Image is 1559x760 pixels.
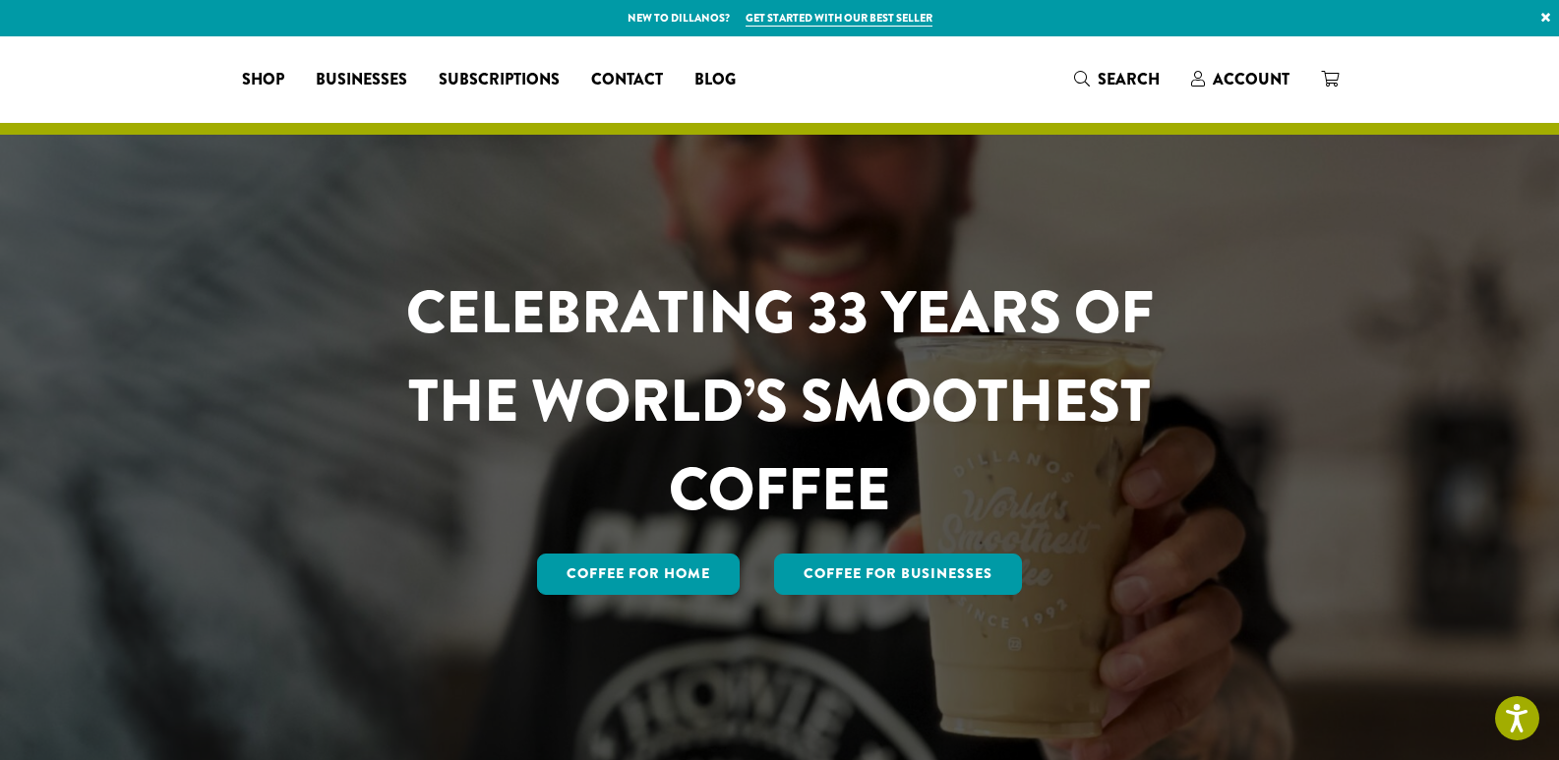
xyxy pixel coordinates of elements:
[242,68,284,92] span: Shop
[348,268,1212,534] h1: CELEBRATING 33 YEARS OF THE WORLD’S SMOOTHEST COFFEE
[591,68,663,92] span: Contact
[1213,68,1289,90] span: Account
[316,68,407,92] span: Businesses
[1098,68,1160,90] span: Search
[537,554,740,595] a: Coffee for Home
[694,68,736,92] span: Blog
[774,554,1022,595] a: Coffee For Businesses
[746,10,932,27] a: Get started with our best seller
[226,64,300,95] a: Shop
[439,68,560,92] span: Subscriptions
[1058,63,1175,95] a: Search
